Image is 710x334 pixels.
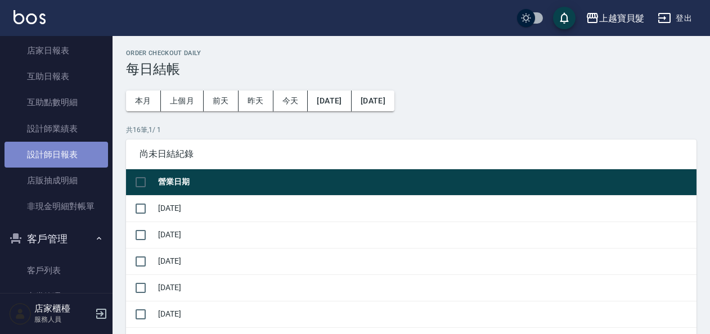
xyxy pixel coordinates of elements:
a: 店販抽成明細 [5,168,108,193]
button: 昨天 [239,91,273,111]
td: [DATE] [155,274,696,301]
button: 今天 [273,91,308,111]
td: [DATE] [155,301,696,327]
h5: 店家櫃檯 [34,303,92,314]
button: 上越寶貝髮 [581,7,649,30]
div: 上越寶貝髮 [599,11,644,25]
p: 共 16 筆, 1 / 1 [126,125,696,135]
a: 設計師業績表 [5,116,108,142]
button: 客戶管理 [5,224,108,254]
th: 營業日期 [155,169,696,196]
a: 互助點數明細 [5,89,108,115]
span: 尚未日結紀錄 [140,148,683,160]
a: 互助日報表 [5,64,108,89]
a: 設計師日報表 [5,142,108,168]
td: [DATE] [155,248,696,274]
button: [DATE] [352,91,394,111]
a: 非現金明細對帳單 [5,193,108,219]
img: Person [9,303,32,325]
td: [DATE] [155,195,696,222]
h3: 每日結帳 [126,61,696,77]
a: 卡券管理 [5,283,108,309]
h2: Order checkout daily [126,49,696,57]
button: 登出 [653,8,696,29]
a: 店家日報表 [5,38,108,64]
a: 客戶列表 [5,258,108,283]
img: Logo [14,10,46,24]
button: 本月 [126,91,161,111]
button: 上個月 [161,91,204,111]
p: 服務人員 [34,314,92,324]
button: 前天 [204,91,239,111]
button: [DATE] [308,91,351,111]
td: [DATE] [155,222,696,248]
button: save [553,7,576,29]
